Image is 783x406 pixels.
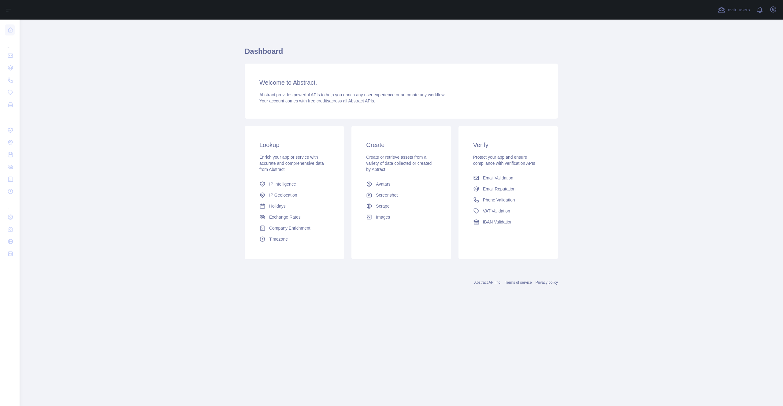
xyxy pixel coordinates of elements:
[471,216,546,227] a: IBAN Validation
[471,205,546,216] a: VAT Validation
[259,92,446,97] span: Abstract provides powerful APIs to help you enrich any user experience or automate any workflow.
[364,201,439,212] a: Scrape
[366,155,432,172] span: Create or retrieve assets from a variety of data collected or created by Abtract
[269,181,296,187] span: IP Intelligence
[5,37,15,49] div: ...
[269,192,297,198] span: IP Geolocation
[245,46,558,61] h1: Dashboard
[5,198,15,210] div: ...
[257,223,332,234] a: Company Enrichment
[471,194,546,205] a: Phone Validation
[366,141,436,149] h3: Create
[536,280,558,285] a: Privacy policy
[269,203,286,209] span: Holidays
[717,5,751,15] button: Invite users
[257,179,332,190] a: IP Intelligence
[308,98,329,103] span: free credits
[257,212,332,223] a: Exchange Rates
[269,225,310,231] span: Company Enrichment
[376,203,389,209] span: Scrape
[474,280,502,285] a: Abstract API Inc.
[726,6,750,13] span: Invite users
[473,141,543,149] h3: Verify
[259,141,329,149] h3: Lookup
[483,197,515,203] span: Phone Validation
[471,172,546,183] a: Email Validation
[269,214,301,220] span: Exchange Rates
[505,280,532,285] a: Terms of service
[376,181,390,187] span: Avatars
[259,98,375,103] span: Your account comes with across all Abstract APIs.
[364,212,439,223] a: Images
[376,214,390,220] span: Images
[257,234,332,245] a: Timezone
[364,179,439,190] a: Avatars
[483,208,510,214] span: VAT Validation
[259,155,324,172] span: Enrich your app or service with accurate and comprehensive data from Abstract
[376,192,398,198] span: Screenshot
[364,190,439,201] a: Screenshot
[269,236,288,242] span: Timezone
[5,111,15,124] div: ...
[471,183,546,194] a: Email Reputation
[259,78,543,87] h3: Welcome to Abstract.
[257,201,332,212] a: Holidays
[257,190,332,201] a: IP Geolocation
[483,175,513,181] span: Email Validation
[483,219,513,225] span: IBAN Validation
[473,155,535,166] span: Protect your app and ensure compliance with verification APIs
[483,186,516,192] span: Email Reputation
